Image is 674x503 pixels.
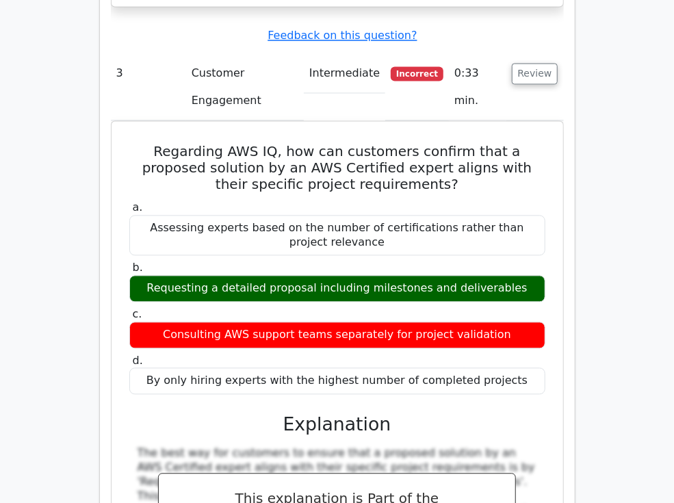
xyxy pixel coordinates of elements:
td: 3 [111,54,186,120]
div: Requesting a detailed proposal including milestones and deliverables [129,275,545,302]
span: c. [133,307,142,320]
td: Intermediate [304,54,385,93]
td: Customer Engagement [186,54,304,120]
td: 0:33 min. [449,54,506,120]
div: By only hiring experts with the highest number of completed projects [129,367,545,394]
div: Consulting AWS support teams separately for project validation [129,322,545,348]
div: Assessing experts based on the number of certifications rather than project relevance [129,215,545,256]
button: Review [512,63,558,84]
span: Incorrect [391,66,443,80]
h3: Explanation [138,413,537,435]
span: b. [133,261,143,274]
span: d. [133,354,143,367]
h5: Regarding AWS IQ, how can customers confirm that a proposed solution by an AWS Certified expert a... [128,143,547,192]
span: a. [133,201,143,214]
a: Feedback on this question? [268,29,417,42]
